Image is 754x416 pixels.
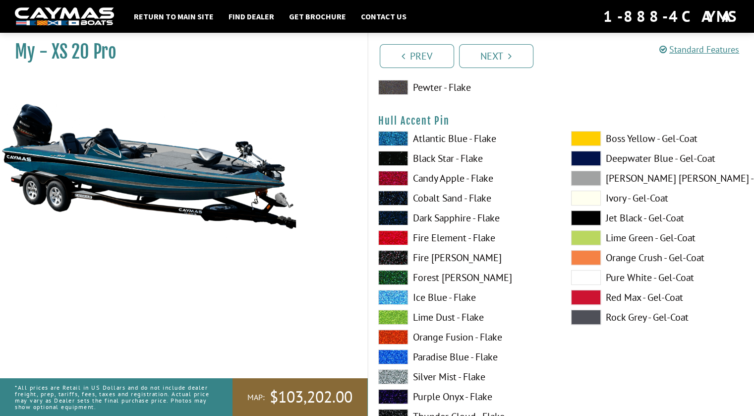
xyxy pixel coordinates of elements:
[571,210,744,225] label: Jet Black - Gel-Coat
[378,115,745,127] h4: Hull Accent Pin
[571,151,744,166] label: Deepwater Blue - Gel-Coat
[659,44,739,55] a: Standard Features
[15,41,343,63] h1: My - XS 20 Pro
[378,290,551,305] label: Ice Blue - Flake
[378,210,551,225] label: Dark Sapphire - Flake
[378,131,551,146] label: Atlantic Blue - Flake
[378,310,551,325] label: Lime Dust - Flake
[284,10,351,23] a: Get Brochure
[378,250,551,265] label: Fire [PERSON_NAME]
[378,369,551,384] label: Silver Mist - Flake
[129,10,219,23] a: Return to main site
[224,10,279,23] a: Find Dealer
[378,270,551,285] label: Forest [PERSON_NAME]
[571,270,744,285] label: Pure White - Gel-Coat
[378,80,551,95] label: Pewter - Flake
[15,7,114,26] img: white-logo-c9c8dbefe5ff5ceceb0f0178aa75bf4bb51f6bca0971e226c86eb53dfe498488.png
[378,330,551,345] label: Orange Fusion - Flake
[378,171,551,186] label: Candy Apple - Flake
[571,290,744,305] label: Red Max - Gel-Coat
[571,310,744,325] label: Rock Grey - Gel-Coat
[571,171,744,186] label: [PERSON_NAME] [PERSON_NAME] - Gel-Coat
[380,44,454,68] a: Prev
[378,349,551,364] label: Paradise Blue - Flake
[356,10,411,23] a: Contact Us
[378,230,551,245] label: Fire Element - Flake
[378,191,551,206] label: Cobalt Sand - Flake
[378,151,551,166] label: Black Star - Flake
[15,379,210,416] p: *All prices are Retail in US Dollars and do not include dealer freight, prep, tariffs, fees, taxe...
[571,131,744,146] label: Boss Yellow - Gel-Coat
[378,389,551,404] label: Purple Onyx - Flake
[459,44,533,68] a: Next
[247,392,265,403] span: MAP:
[232,378,367,416] a: MAP:$103,202.00
[270,387,352,408] span: $103,202.00
[603,5,739,27] div: 1-888-4CAYMAS
[571,250,744,265] label: Orange Crush - Gel-Coat
[571,191,744,206] label: Ivory - Gel-Coat
[571,230,744,245] label: Lime Green - Gel-Coat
